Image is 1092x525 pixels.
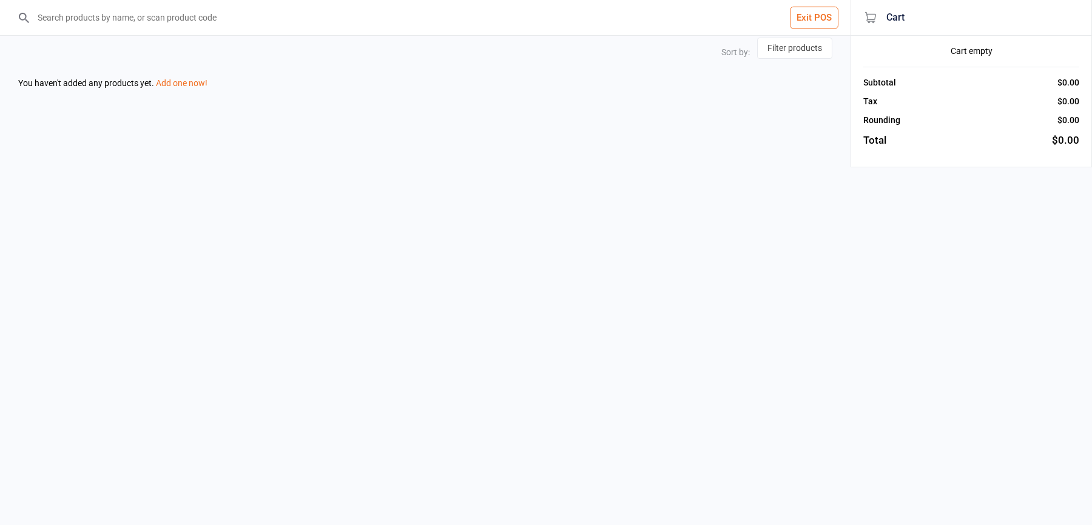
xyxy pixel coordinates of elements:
div: Subtotal [863,76,896,89]
label: Sort by: [721,47,750,57]
div: Rounding [863,114,900,127]
div: $0.00 [1052,133,1079,149]
div: Tax [863,95,877,108]
div: $0.00 [1057,95,1079,108]
a: Add one now! [156,78,207,88]
div: $0.00 [1057,76,1079,89]
div: Cart empty [863,45,1079,58]
button: Filter products [757,38,832,59]
button: Exit POS [790,7,838,29]
div: You haven't added any products yet. [18,77,832,90]
div: Total [863,133,886,149]
div: $0.00 [1057,114,1079,127]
